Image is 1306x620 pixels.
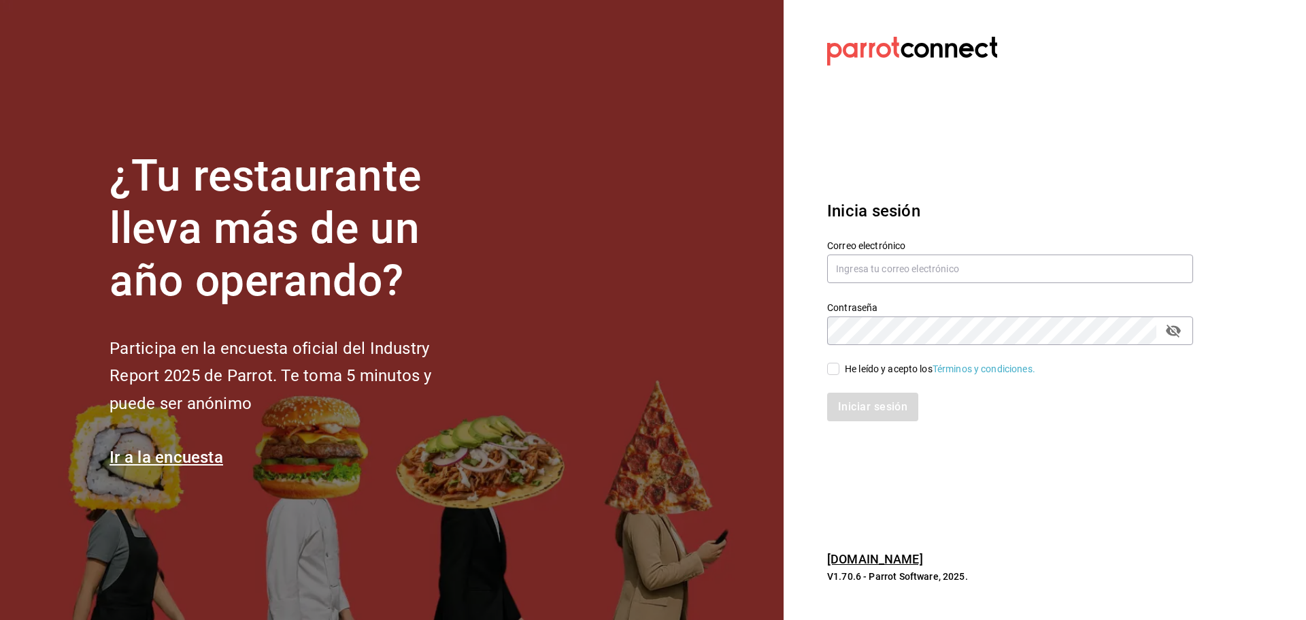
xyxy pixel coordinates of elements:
[110,335,477,418] h2: Participa en la encuesta oficial del Industry Report 2025 de Parrot. Te toma 5 minutos y puede se...
[827,303,1193,312] label: Contraseña
[845,362,1035,376] div: He leído y acepto los
[110,448,223,467] a: Ir a la encuesta
[933,363,1035,374] a: Términos y condiciones.
[827,241,1193,250] label: Correo electrónico
[827,199,1193,223] h3: Inicia sesión
[1162,319,1185,342] button: passwordField
[827,570,1193,583] p: V1.70.6 - Parrot Software, 2025.
[827,552,923,566] a: [DOMAIN_NAME]
[827,255,1193,283] input: Ingresa tu correo electrónico
[110,150,477,307] h1: ¿Tu restaurante lleva más de un año operando?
